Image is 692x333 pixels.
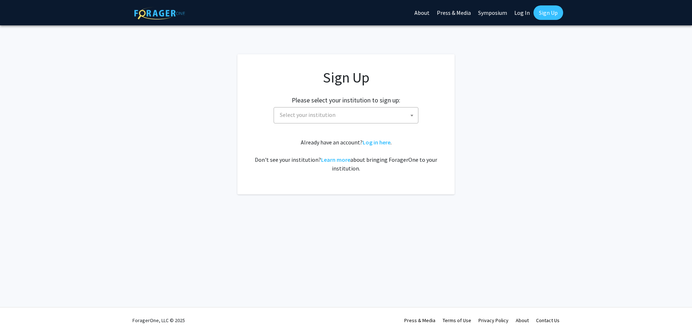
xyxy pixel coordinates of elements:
[274,107,418,123] span: Select your institution
[516,317,529,324] a: About
[363,139,391,146] a: Log in here
[478,317,509,324] a: Privacy Policy
[134,7,185,20] img: ForagerOne Logo
[533,5,563,20] a: Sign Up
[321,156,350,163] a: Learn more about bringing ForagerOne to your institution
[280,111,336,118] span: Select your institution
[443,317,471,324] a: Terms of Use
[277,108,418,122] span: Select your institution
[252,138,440,173] div: Already have an account? . Don't see your institution? about bringing ForagerOne to your institut...
[132,308,185,333] div: ForagerOne, LLC © 2025
[252,69,440,86] h1: Sign Up
[404,317,435,324] a: Press & Media
[536,317,560,324] a: Contact Us
[292,96,400,104] h2: Please select your institution to sign up:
